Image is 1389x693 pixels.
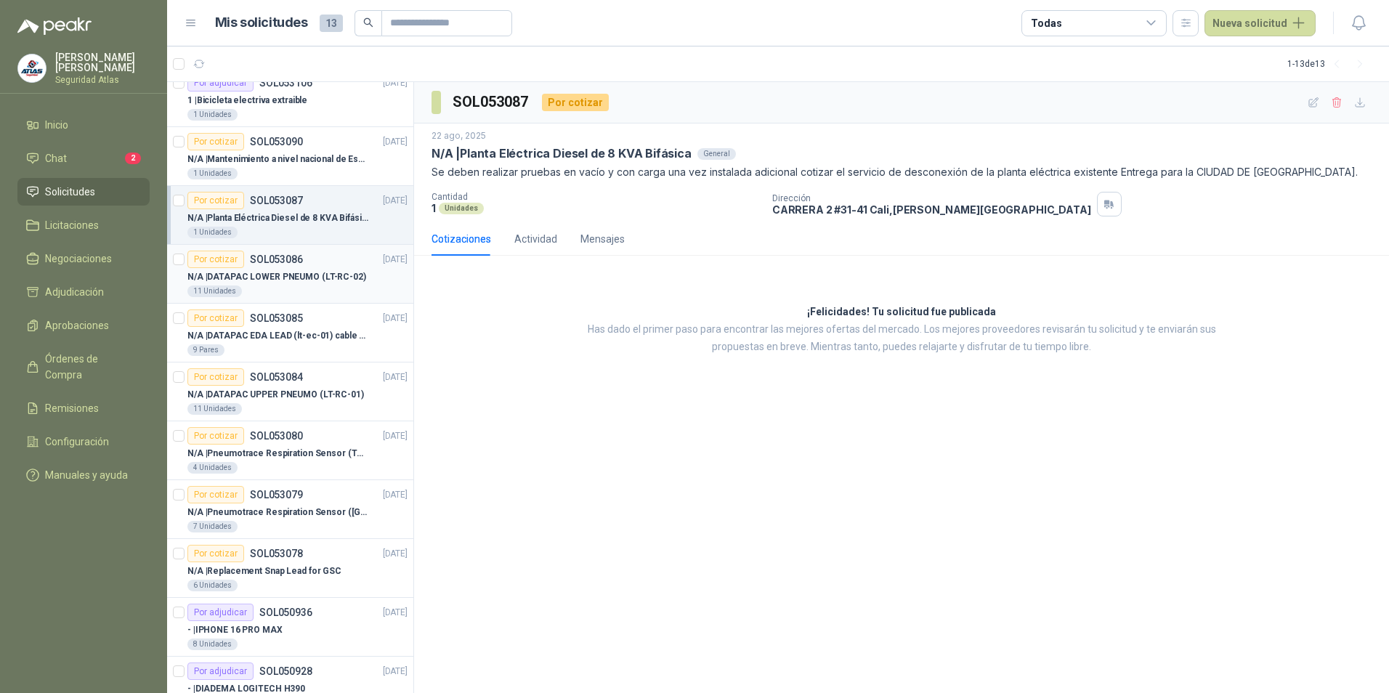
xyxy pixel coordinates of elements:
span: Licitaciones [45,217,99,233]
div: 11 Unidades [187,403,242,415]
p: 1 | Bicicleta electriva extraible [187,94,307,108]
a: Licitaciones [17,211,150,239]
a: Chat2 [17,145,150,172]
a: Configuración [17,428,150,455]
p: [DATE] [383,253,408,267]
a: Por cotizarSOL053084[DATE] N/A |DATAPAC UPPER PNEUMO (LT-RC-01)11 Unidades [167,362,413,421]
span: Remisiones [45,400,99,416]
a: Por cotizarSOL053079[DATE] N/A |Pneumotrace Respiration Sensor ([GEOGRAPHIC_DATA])7 Unidades [167,480,413,539]
p: CARRERA 2 #31-41 Cali , [PERSON_NAME][GEOGRAPHIC_DATA] [772,203,1091,216]
a: Negociaciones [17,245,150,272]
div: Por cotizar [187,133,244,150]
div: Actividad [514,231,557,247]
p: N/A | Pneumotrace Respiration Sensor ([GEOGRAPHIC_DATA]) [187,506,368,519]
p: SOL050928 [259,666,312,676]
a: Por cotizarSOL053090[DATE] N/A |Mantenimiento a nivel nacional de Esclusas de Seguridad1 Unidades [167,127,413,186]
p: N/A | DATAPAC EDA LEAD (lt-ec-01) cable + placa [187,329,368,343]
p: SOL053106 [259,78,312,88]
a: Por cotizarSOL053085[DATE] N/A |DATAPAC EDA LEAD (lt-ec-01) cable + placa9 Pares [167,304,413,362]
span: Órdenes de Compra [45,351,136,383]
p: SOL053085 [250,313,303,323]
span: Solicitudes [45,184,95,200]
p: Has dado el primer paso para encontrar las mejores ofertas del mercado. Los mejores proveedores r... [567,321,1236,356]
p: N/A | Pneumotrace Respiration Sensor (THOR) [187,447,368,461]
p: Cantidad [432,192,761,202]
p: N/A | Planta Eléctrica Diesel de 8 KVA Bifásica [187,211,368,225]
a: Solicitudes [17,178,150,206]
p: [DATE] [383,547,408,561]
p: [DATE] [383,488,408,502]
p: N/A | DATAPAC UPPER PNEUMO (LT-RC-01) [187,388,364,402]
p: N/A | Replacement Snap Lead for GSC [187,564,341,578]
div: 6 Unidades [187,580,238,591]
span: Adjudicación [45,284,104,300]
div: Por cotizar [187,192,244,209]
p: SOL053080 [250,431,303,441]
a: Adjudicación [17,278,150,306]
a: Por adjudicarSOL053106[DATE] 1 |Bicicleta electriva extraible1 Unidades [167,68,413,127]
p: SOL053084 [250,372,303,382]
p: 22 ago, 2025 [432,129,486,143]
span: Manuales y ayuda [45,467,128,483]
span: search [363,17,373,28]
span: Negociaciones [45,251,112,267]
p: Dirección [772,193,1091,203]
a: Inicio [17,111,150,139]
p: [DATE] [383,194,408,208]
div: 1 - 13 de 13 [1287,52,1372,76]
img: Company Logo [18,54,46,82]
a: Aprobaciones [17,312,150,339]
p: [DATE] [383,135,408,149]
p: N/A | Mantenimiento a nivel nacional de Esclusas de Seguridad [187,153,368,166]
div: Por cotizar [542,94,609,111]
div: 1 Unidades [187,109,238,121]
span: Chat [45,150,67,166]
img: Logo peakr [17,17,92,35]
div: Por cotizar [187,545,244,562]
a: Por cotizarSOL053078[DATE] N/A |Replacement Snap Lead for GSC6 Unidades [167,539,413,598]
div: Mensajes [580,231,625,247]
div: Unidades [439,203,484,214]
div: Por adjudicar [187,74,254,92]
a: Por cotizarSOL053086[DATE] N/A |DATAPAC LOWER PNEUMO (LT-RC-02)11 Unidades [167,245,413,304]
p: [DATE] [383,76,408,90]
div: 1 Unidades [187,227,238,238]
p: SOL050936 [259,607,312,617]
p: Se deben realizar pruebas en vacío y con carga una vez instalada adicional cotizar el servicio de... [432,164,1372,180]
p: SOL053079 [250,490,303,500]
p: [DATE] [383,312,408,325]
a: Por cotizarSOL053080[DATE] N/A |Pneumotrace Respiration Sensor (THOR)4 Unidades [167,421,413,480]
div: Por cotizar [187,368,244,386]
p: SOL053090 [250,137,303,147]
p: [PERSON_NAME] [PERSON_NAME] [55,52,150,73]
span: Inicio [45,117,68,133]
div: Por cotizar [187,309,244,327]
div: 7 Unidades [187,521,238,532]
div: 1 Unidades [187,168,238,179]
p: [DATE] [383,665,408,678]
div: Por cotizar [187,251,244,268]
p: [DATE] [383,606,408,620]
div: 9 Pares [187,344,224,356]
span: 2 [125,153,141,164]
a: Órdenes de Compra [17,345,150,389]
div: Por cotizar [187,427,244,445]
div: General [697,148,736,160]
p: 1 [432,202,436,214]
a: Por cotizarSOL053087[DATE] N/A |Planta Eléctrica Diesel de 8 KVA Bifásica1 Unidades [167,186,413,245]
p: [DATE] [383,429,408,443]
span: 13 [320,15,343,32]
p: SOL053087 [250,195,303,206]
p: - | IPHONE 16 PRO MAX [187,623,283,637]
p: SOL053086 [250,254,303,264]
a: Manuales y ayuda [17,461,150,489]
div: Por adjudicar [187,604,254,621]
p: N/A | DATAPAC LOWER PNEUMO (LT-RC-02) [187,270,366,284]
span: Configuración [45,434,109,450]
div: Por cotizar [187,486,244,503]
p: N/A | Planta Eléctrica Diesel de 8 KVA Bifásica [432,146,692,161]
div: Cotizaciones [432,231,491,247]
p: SOL053078 [250,548,303,559]
a: Remisiones [17,394,150,422]
p: [DATE] [383,370,408,384]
